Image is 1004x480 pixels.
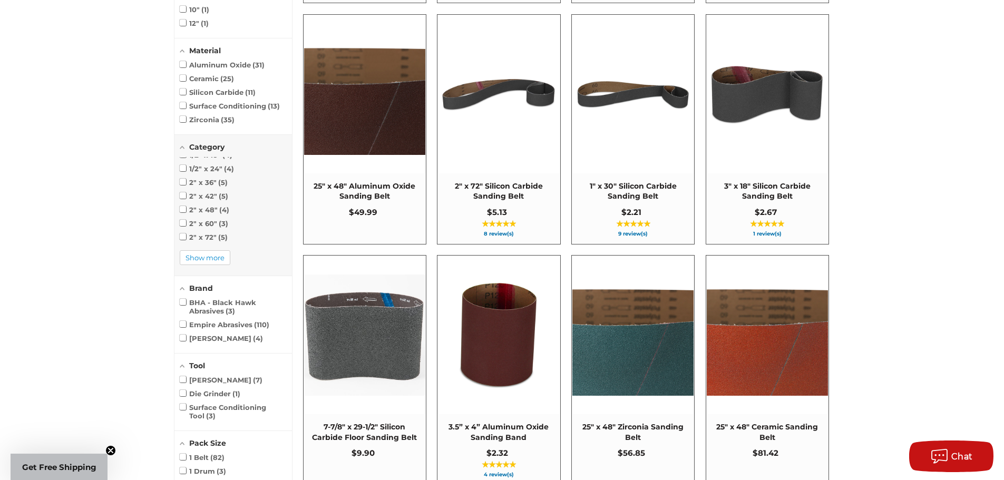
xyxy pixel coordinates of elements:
[217,467,226,475] span: 3
[219,192,228,200] span: 5
[352,448,375,458] span: $9.90
[572,275,694,396] img: 25" x 48" Zirconia Sanding Belt
[189,283,213,293] span: Brand
[180,178,228,187] span: 2" x 36"
[189,46,221,55] span: Material
[253,334,263,342] span: 4
[180,467,227,475] span: 1 Drum
[180,320,270,329] span: Empire Abrasives
[437,15,560,244] a: 2" x 72" Silicon Carbide Sanding Belt
[189,438,226,448] span: Pack Size
[577,181,689,202] span: 1" x 30" Silicon Carbide Sanding Belt
[304,33,425,154] img: 25" x 48" Aluminum Oxide Sanding Belt
[180,19,209,27] span: 12"
[180,250,230,265] div: Show more
[105,445,116,456] button: Close teaser
[221,115,235,124] span: 35
[482,220,516,228] span: ★★★★★
[180,88,256,96] span: Silicon Carbide
[572,33,694,154] img: 1" x 30" Silicon Carbide File Belt
[621,207,641,217] span: $2.21
[268,102,280,110] span: 13
[711,231,823,237] span: 1 review(s)
[180,74,235,83] span: Ceramic
[180,115,235,124] span: Zirconia
[951,452,973,462] span: Chat
[443,472,554,477] span: 4 review(s)
[180,192,229,200] span: 2" x 42"
[750,220,784,228] span: ★★★★★
[309,181,421,202] span: 25" x 48" Aluminum Oxide Sanding Belt
[572,15,694,244] a: 1" x 30" Silicon Carbide Sanding Belt
[909,440,993,472] button: Chat
[755,207,777,217] span: $2.67
[711,422,823,443] span: 25" x 48" Ceramic Sanding Belt
[180,61,265,69] span: Aluminum Oxide
[180,233,228,241] span: 2" x 72"
[443,181,554,202] span: 2" x 72" Silicon Carbide Sanding Belt
[219,205,229,214] span: 4
[180,205,230,214] span: 2" x 48"
[189,142,225,152] span: Category
[438,33,559,154] img: 2" x 72" Silicon Carbide File Belt
[232,389,240,398] span: 1
[180,376,263,384] span: [PERSON_NAME]
[218,233,228,241] span: 5
[224,164,234,173] span: 4
[711,181,823,202] span: 3" x 18" Silicon Carbide Sanding Belt
[304,275,425,396] img: 7-7/8" x 29-1/2 " Silicon Carbide belt for floor sanding with professional-grade finishes, compat...
[486,448,508,458] span: $2.32
[180,298,287,315] span: BHA - Black Hawk Abrasives
[438,275,559,396] img: 3.5x4 inch sanding band for expanding rubber drum
[220,74,234,83] span: 25
[180,164,235,173] span: 1/2" x 24"
[309,422,421,443] span: 7-7/8" x 29-1/2" Silicon Carbide Floor Sanding Belt
[201,5,209,14] span: 1
[577,231,689,237] span: 9 review(s)
[180,389,241,398] span: Die Grinder
[180,403,287,420] span: Surface Conditioning Tool
[11,454,108,480] div: Get Free ShippingClose teaser
[487,207,507,217] span: $5.13
[707,33,828,154] img: 3" x 18" Silicon Carbide File Belt
[304,15,426,244] a: 25" x 48" Aluminum Oxide Sanding Belt
[443,231,554,237] span: 8 review(s)
[180,5,210,14] span: 10"
[180,334,264,342] span: [PERSON_NAME]
[206,412,216,420] span: 3
[618,448,645,458] span: $56.85
[349,207,377,217] span: $49.99
[577,422,689,443] span: 25" x 48" Zirconia Sanding Belt
[226,307,235,315] span: 3
[180,102,280,110] span: Surface Conditioning
[180,453,225,462] span: 1 Belt
[189,361,205,370] span: Tool
[219,219,228,228] span: 3
[201,19,209,27] span: 1
[245,88,256,96] span: 11
[180,219,229,228] span: 2" x 60"
[482,461,516,469] span: ★★★★★
[252,61,265,69] span: 31
[253,376,262,384] span: 7
[218,178,228,187] span: 5
[254,320,269,329] span: 110
[443,422,554,443] span: 3.5” x 4” Aluminum Oxide Sanding Band
[616,220,650,228] span: ★★★★★
[210,453,225,462] span: 82
[22,462,96,472] span: Get Free Shipping
[753,448,778,458] span: $81.42
[706,15,828,244] a: 3" x 18" Silicon Carbide Sanding Belt
[707,275,828,396] img: 25" x 48" Ceramic Sanding Belt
